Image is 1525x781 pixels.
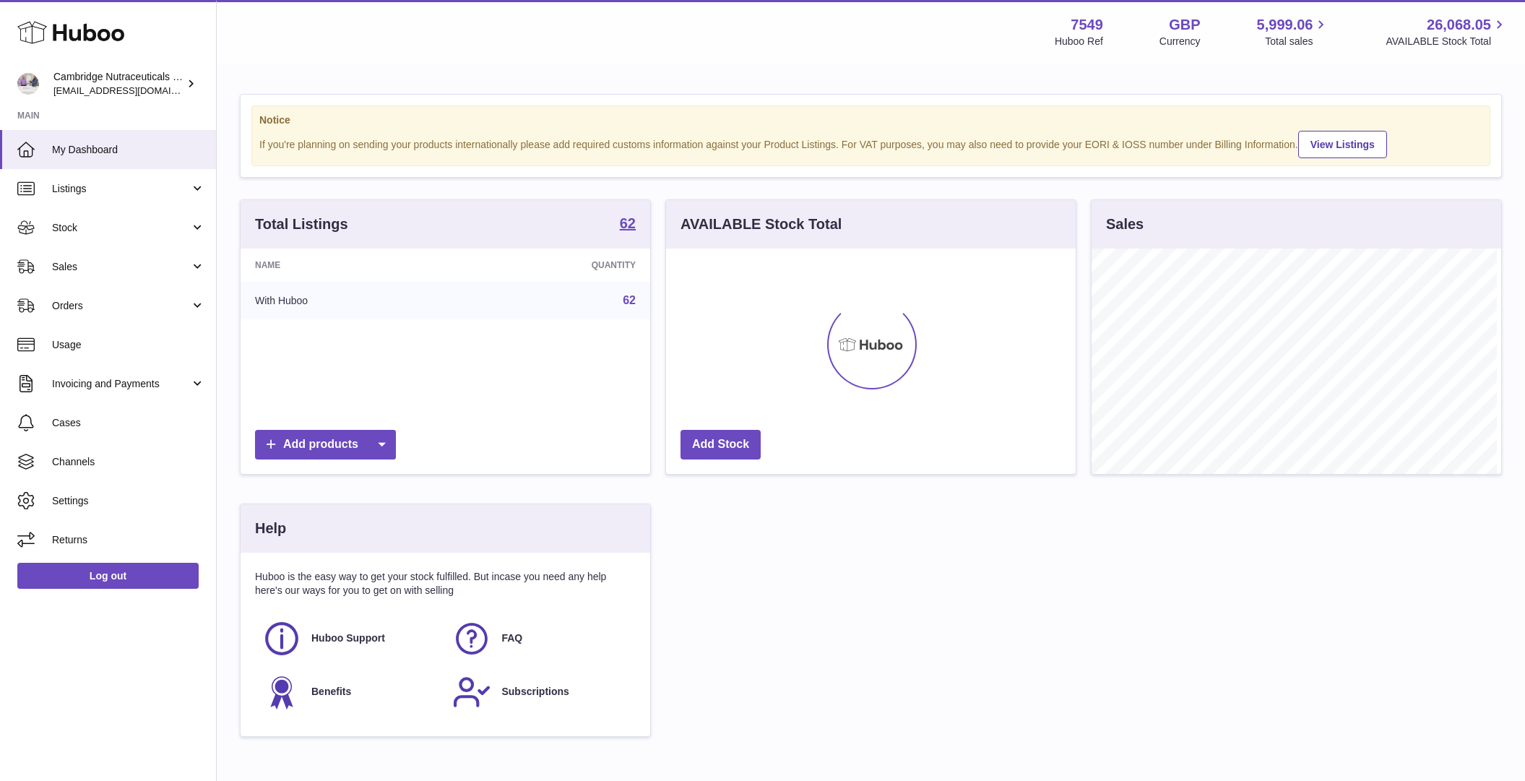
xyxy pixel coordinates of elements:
[52,260,190,274] span: Sales
[1265,35,1329,48] span: Total sales
[311,685,351,699] span: Benefits
[1055,35,1103,48] div: Huboo Ref
[1427,15,1491,35] span: 26,068.05
[255,430,396,459] a: Add products
[52,182,190,196] span: Listings
[452,673,628,712] a: Subscriptions
[259,113,1482,127] strong: Notice
[52,416,205,430] span: Cases
[52,533,205,547] span: Returns
[52,299,190,313] span: Orders
[52,143,205,157] span: My Dashboard
[259,129,1482,158] div: If you're planning on sending your products internationally please add required customs informati...
[620,216,636,230] strong: 62
[681,215,842,234] h3: AVAILABLE Stock Total
[52,455,205,469] span: Channels
[1169,15,1200,35] strong: GBP
[623,294,636,306] a: 62
[1386,35,1508,48] span: AVAILABLE Stock Total
[52,338,205,352] span: Usage
[53,70,183,98] div: Cambridge Nutraceuticals Ltd
[1298,131,1387,158] a: View Listings
[17,73,39,95] img: qvc@camnutra.com
[1106,215,1144,234] h3: Sales
[1071,15,1103,35] strong: 7549
[1257,15,1313,35] span: 5,999.06
[52,221,190,235] span: Stock
[452,619,628,658] a: FAQ
[241,249,457,282] th: Name
[457,249,650,282] th: Quantity
[262,673,438,712] a: Benefits
[52,494,205,508] span: Settings
[311,631,385,645] span: Huboo Support
[501,685,569,699] span: Subscriptions
[1386,15,1508,48] a: 26,068.05 AVAILABLE Stock Total
[52,377,190,391] span: Invoicing and Payments
[1257,15,1330,48] a: 5,999.06 Total sales
[241,282,457,319] td: With Huboo
[255,215,348,234] h3: Total Listings
[255,570,636,597] p: Huboo is the easy way to get your stock fulfilled. But incase you need any help here's our ways f...
[501,631,522,645] span: FAQ
[255,519,286,538] h3: Help
[53,85,212,96] span: [EMAIL_ADDRESS][DOMAIN_NAME]
[620,216,636,233] a: 62
[17,563,199,589] a: Log out
[1159,35,1201,48] div: Currency
[681,430,761,459] a: Add Stock
[262,619,438,658] a: Huboo Support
